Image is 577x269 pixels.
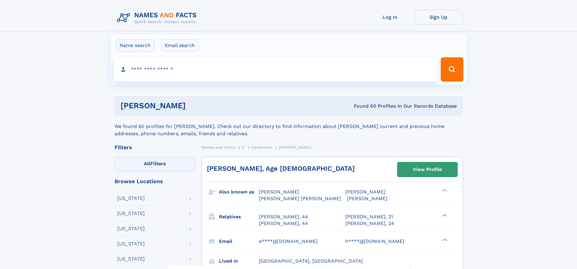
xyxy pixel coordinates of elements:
[117,211,145,216] div: [US_STATE]
[440,189,448,193] div: ❯
[259,220,308,227] a: [PERSON_NAME], 44
[259,214,308,220] a: [PERSON_NAME], 44
[117,257,145,261] div: [US_STATE]
[117,196,145,201] div: [US_STATE]
[345,214,393,220] a: [PERSON_NAME], 21
[242,145,245,150] span: H
[345,189,386,195] span: [PERSON_NAME]
[114,10,202,26] img: Logo Names and Facts
[440,213,448,217] div: ❯
[366,10,414,25] a: Log In
[259,196,341,201] span: [PERSON_NAME] [PERSON_NAME]
[161,39,199,52] label: Email search
[259,258,363,264] span: [GEOGRAPHIC_DATA], [GEOGRAPHIC_DATA]
[345,220,394,227] a: [PERSON_NAME], 24
[347,196,387,201] span: [PERSON_NAME]
[219,187,259,197] h3: Also known as
[414,10,463,25] a: Sign Up
[219,212,259,222] h3: Relatives
[117,226,145,231] div: [US_STATE]
[440,238,448,242] div: ❯
[251,143,272,151] a: Hashimoto
[114,157,196,171] label: Filters
[279,145,311,150] span: [PERSON_NAME]
[259,189,299,195] span: [PERSON_NAME]
[251,145,272,150] span: Hashimoto
[219,236,259,247] h3: Email
[114,179,196,184] div: Browse Locations
[242,143,245,151] a: H
[116,39,154,52] label: Name search
[413,163,442,177] div: View Profile
[144,161,150,166] span: All
[207,165,355,172] a: [PERSON_NAME], Age [DEMOGRAPHIC_DATA]
[441,57,463,82] button: Search Button
[219,256,259,266] h3: Lived in
[270,103,457,109] div: Found 60 Profiles In Our Records Database
[397,162,457,177] a: View Profile
[121,102,270,109] h1: [PERSON_NAME]
[114,57,438,82] input: search input
[114,116,463,137] div: We found 60 profiles for [PERSON_NAME]. Check out our directory to find information about [PERSON...
[114,145,196,150] div: Filters
[202,143,235,151] a: Names and Facts
[117,241,145,246] div: [US_STATE]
